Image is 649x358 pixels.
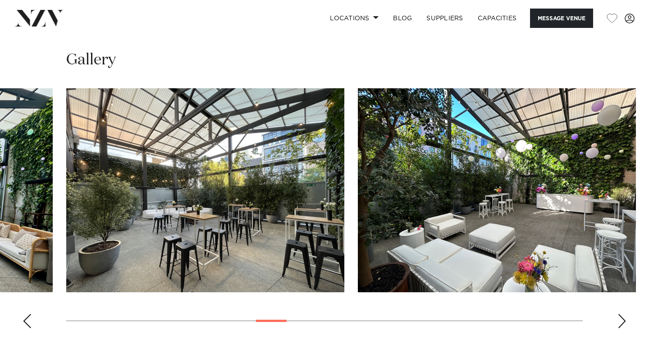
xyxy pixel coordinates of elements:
[358,88,636,292] swiper-slide: 13 / 30
[323,9,386,28] a: Locations
[66,50,116,70] h2: Gallery
[471,9,524,28] a: Capacities
[66,88,344,292] swiper-slide: 12 / 30
[386,9,419,28] a: BLOG
[14,10,64,26] img: nzv-logo.png
[419,9,470,28] a: SUPPLIERS
[530,9,593,28] button: Message Venue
